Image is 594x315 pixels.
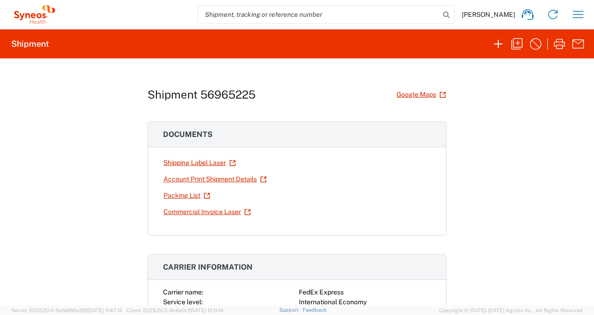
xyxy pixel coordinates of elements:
span: Client: 2025.20.0-8c6e0cf [127,308,223,313]
div: International Economy [299,297,431,307]
span: [DATE] 11:47:12 [87,308,122,313]
div: FedEx Express [299,287,431,297]
h2: Shipment [11,38,49,50]
a: Google Maps [396,86,446,103]
span: Service level: [163,298,203,306]
span: [PERSON_NAME] [462,10,515,19]
span: Documents [163,130,212,139]
span: Carrier information [163,263,253,272]
h1: Shipment 56965225 [148,88,255,101]
a: Account Print Shipment Details [163,171,267,187]
a: Commercial Invoice Laser [163,204,251,220]
span: Copyright © [DATE]-[DATE] Agistix Inc., All Rights Reserved [439,306,583,315]
span: Carrier name: [163,288,203,296]
a: Feedback [303,307,326,313]
a: Packing List [163,187,211,204]
a: Support [279,307,303,313]
span: [DATE] 12:11:14 [190,308,223,313]
a: Shipping Label Laser [163,155,236,171]
input: Shipment, tracking or reference number [198,6,440,23]
span: Server: 2025.20.0-5efa686e39f [11,308,122,313]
